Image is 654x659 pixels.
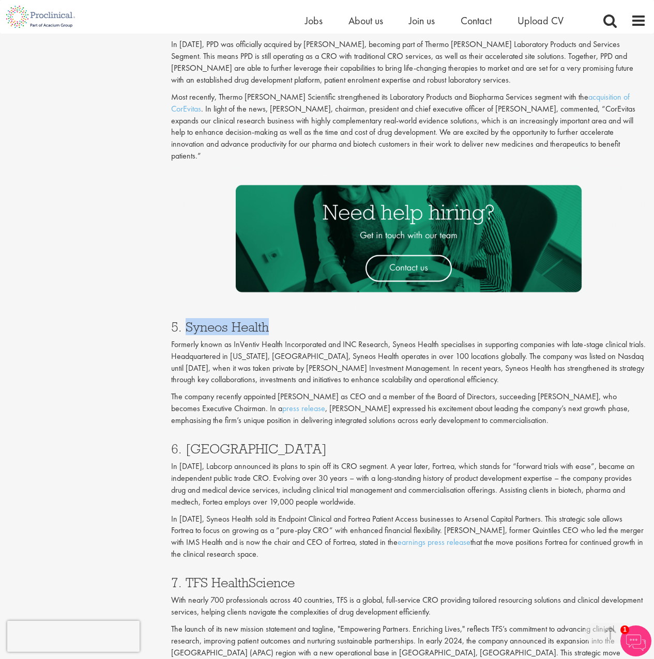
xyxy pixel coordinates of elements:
[620,625,651,656] img: Chatbot
[171,442,646,456] h3: 6. [GEOGRAPHIC_DATA]
[171,391,646,427] p: The company recently appointed [PERSON_NAME] as CEO and a member of the Board of Directors, succe...
[171,91,646,162] p: Most recently, Thermo [PERSON_NAME] Scientific strengthened its Laboratory Products and Biopharma...
[171,594,646,618] p: With nearly 700 professionals across 40 countries, TFS is a global, full-service CRO providing ta...
[171,339,646,386] p: Formerly known as InVentiv Health Incorporated and INC Research, Syneos Health specialises in sup...
[398,537,470,547] a: earnings press release
[171,461,646,508] p: In [DATE], Labcorp announced its plans to spin off its CRO segment. A year later, Fortrea, which ...
[282,403,325,414] a: press release
[620,625,629,634] span: 1
[7,621,140,652] iframe: reCAPTCHA
[171,91,630,114] a: acquisition of CorEvitas
[171,513,646,560] p: In [DATE], Syneos Health sold its Endpoint Clinical and Fortrea Patient Access businesses to Arse...
[461,14,492,27] a: Contact
[348,14,383,27] a: About us
[305,14,323,27] a: Jobs
[171,39,646,86] p: In [DATE], PPD was officially acquired by [PERSON_NAME], becoming part of Thermo [PERSON_NAME] La...
[518,14,564,27] a: Upload CV
[171,320,646,334] h3: 5. Syneos Health
[171,576,646,589] h3: 7. TFS HealthScience
[409,14,435,27] a: Join us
